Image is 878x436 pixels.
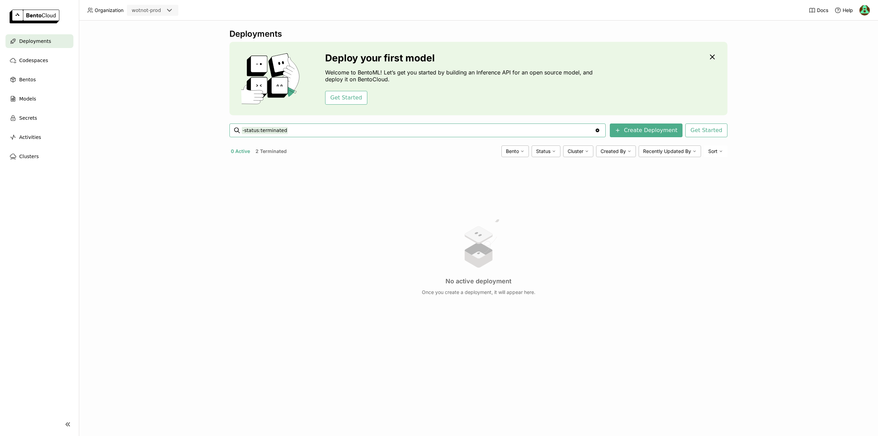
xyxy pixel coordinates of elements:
[568,148,583,154] span: Cluster
[325,52,596,63] h3: Deploy your first model
[162,7,162,14] input: Selected wotnot-prod.
[708,148,717,154] span: Sort
[5,54,73,67] a: Codespaces
[639,145,701,157] div: Recently Updated By
[501,145,529,157] div: Bento
[19,133,41,141] span: Activities
[817,7,828,13] span: Docs
[229,147,251,156] button: 0 Active
[5,73,73,86] a: Bentos
[132,7,161,14] div: wotnot-prod
[5,150,73,163] a: Clusters
[19,75,36,84] span: Bentos
[610,123,683,137] button: Create Deployment
[19,37,51,45] span: Deployments
[453,217,504,269] img: no results
[19,114,37,122] span: Secrets
[19,95,36,103] span: Models
[506,148,519,154] span: Bento
[95,7,123,13] span: Organization
[859,5,870,15] img: Darshit Bhuva
[446,278,511,285] h3: No active deployment
[643,148,691,154] span: Recently Updated By
[5,34,73,48] a: Deployments
[596,145,636,157] div: Created By
[834,7,853,14] div: Help
[685,123,727,137] button: Get Started
[809,7,828,14] a: Docs
[254,147,288,156] button: 2 Terminated
[5,130,73,144] a: Activities
[242,125,595,136] input: Search
[601,148,626,154] span: Created By
[595,128,600,133] svg: Clear value
[19,56,48,64] span: Codespaces
[10,10,59,23] img: logo
[19,152,39,161] span: Clusters
[235,53,309,104] img: cover onboarding
[532,145,560,157] div: Status
[325,91,367,105] button: Get Started
[704,145,727,157] div: Sort
[5,92,73,106] a: Models
[5,111,73,125] a: Secrets
[536,148,550,154] span: Status
[563,145,593,157] div: Cluster
[229,29,727,39] div: Deployments
[843,7,853,13] span: Help
[422,289,535,295] p: Once you create a deployment, it will appear here.
[325,69,596,83] p: Welcome to BentoML! Let’s get you started by building an Inference API for an open source model, ...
